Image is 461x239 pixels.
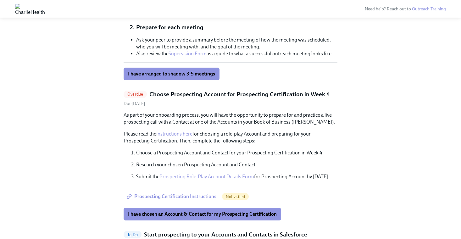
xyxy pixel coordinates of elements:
a: Outreach Training [412,6,446,12]
span: Overdue [124,92,147,97]
p: As part of your onboarding process, you will have the opportunity to prepare for and practice a l... [124,112,337,125]
p: Submit the for Prospecting Account by [DATE]. [136,173,337,180]
li: Prepare for each meeting [136,23,337,31]
span: Need help? Reach out to [365,6,446,12]
span: Prospecting Certification Instructions [128,193,216,200]
span: I have chosen an Account & Contact for my Prospecting Certification [128,211,277,217]
a: OverdueChoose Prospecting Account for Prospecting Certification in Week 4Due[DATE] [124,90,337,107]
p: Choose a Prospecting Account and Contact for your Prospecting Certification in Week 4 [136,149,337,156]
a: Prospecting Certification Instructions [124,190,221,203]
span: Tuesday, September 16th 2025, 10:00 am [124,101,145,106]
span: To Do [124,232,142,237]
a: instructions here [156,131,192,137]
span: Not visited [222,194,249,199]
li: Ask your peer to provide a summary before the meeting of how the meeting was scheduled, who you w... [136,36,337,50]
h5: Choose Prospecting Account for Prospecting Certification in Week 4 [149,90,330,98]
h5: Start prospecting to your Accounts and Contacts in Salesforce [144,231,307,239]
p: Please read the for choosing a role-play Account and preparing for your Prospecting Certification... [124,131,337,144]
span: I have arranged to shadow 3-5 meetings [128,71,215,77]
button: I have arranged to shadow 3-5 meetings [124,68,219,80]
a: Prospecting Role-Play Account Details Form [159,174,254,180]
img: CharlieHealth [15,4,45,14]
button: I have chosen an Account & Contact for my Prospecting Certification [124,208,281,220]
li: Also review the as a guide to what a successful outreach meeting looks like. [136,50,337,57]
p: Research your chosen Prospecting Account and Contact [136,161,337,168]
a: Supervision Form [169,51,207,57]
